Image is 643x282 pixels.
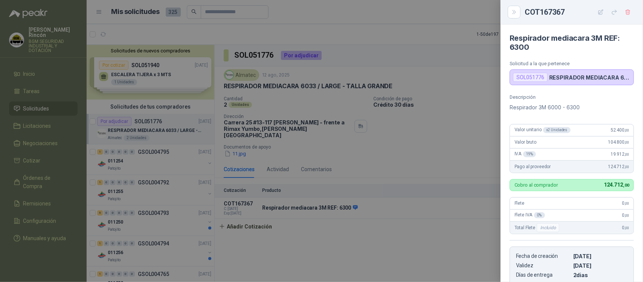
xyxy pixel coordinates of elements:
div: COT167367 [525,6,634,18]
p: Respirador 3M 6000 - 6300 [510,103,634,112]
div: x 2 Unidades [543,127,571,133]
span: ,00 [625,226,629,230]
span: Valor unitario [515,127,571,133]
p: Fecha de creación [516,253,570,259]
span: ,00 [625,128,629,132]
span: Flete [515,201,524,206]
span: 0 [622,225,629,230]
span: ,00 [623,183,629,188]
p: Cobro al comprador [515,182,558,187]
span: Pago al proveedor [515,164,551,169]
span: ,00 [625,201,629,205]
button: Close [510,8,519,17]
span: ,00 [625,140,629,144]
p: RESPIRADOR MEDIACARA 6300 / LARGE - TALLA GRANDE [549,74,631,81]
p: Solicitud a la que pertenece [510,61,634,66]
p: Validez [516,262,570,269]
span: 52.400 [611,127,629,133]
p: [DATE] [573,262,628,269]
div: SOL051776 [513,73,548,82]
h4: Respirador mediacara 3M REF: 6300 [510,34,634,52]
p: Días de entrega [516,272,570,278]
span: ,00 [625,213,629,218]
span: Valor bruto [515,139,536,145]
span: 124.712 [604,182,629,188]
span: Flete IVA [515,212,545,218]
span: IVA [515,151,536,157]
span: ,00 [625,165,629,169]
span: 0 [622,213,629,218]
p: [DATE] [573,253,628,259]
span: 104.800 [608,139,629,145]
span: ,00 [625,152,629,156]
p: Descripción [510,94,634,100]
span: 124.712 [608,164,629,169]
div: 19 % [523,151,536,157]
span: 0 [622,201,629,206]
div: Incluido [537,223,559,232]
span: Total Flete [515,223,561,232]
span: 19.912 [611,152,629,157]
p: 2 dias [573,272,628,278]
div: 0 % [534,212,545,218]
